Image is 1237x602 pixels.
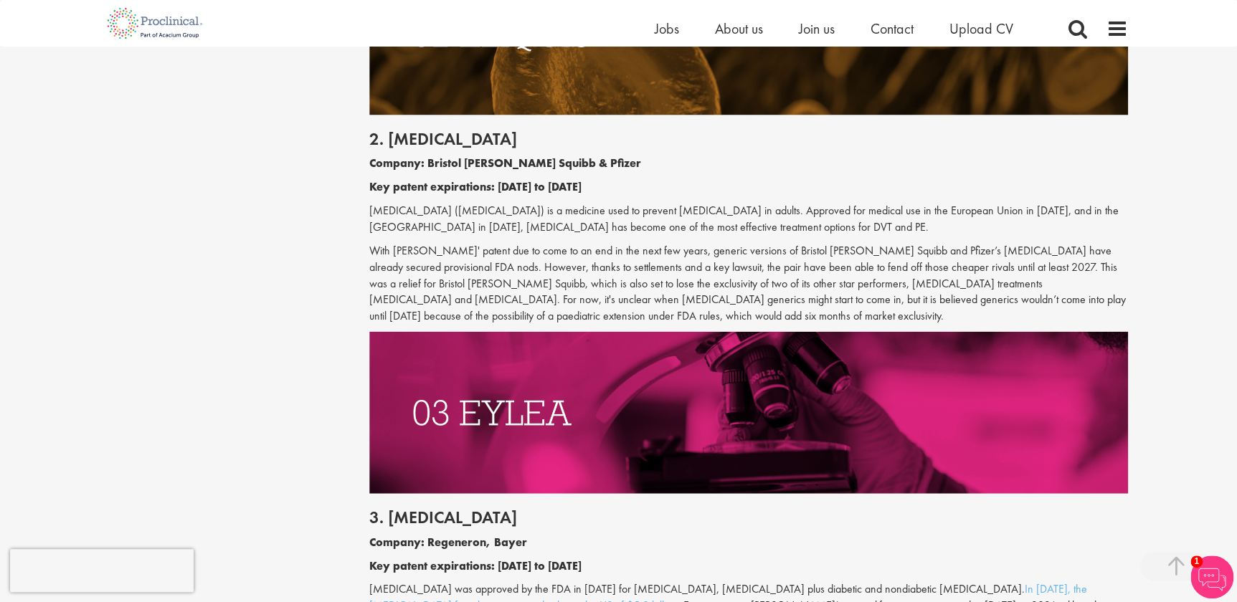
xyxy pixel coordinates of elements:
a: Contact [871,19,914,38]
h2: 2. [MEDICAL_DATA] [369,130,1128,148]
a: About us [715,19,763,38]
span: 1 [1190,555,1203,568]
h2: 3. [MEDICAL_DATA] [369,508,1128,527]
p: With [PERSON_NAME]' patent due to come to an end in the next few years, generic versions of Brist... [369,243,1128,325]
b: Company: Bristol [PERSON_NAME] Squibb & Pfizer [369,156,641,171]
b: Key patent expirations: [DATE] to [DATE] [369,558,582,573]
img: Drugs with patents due to expire Eylea [369,332,1128,494]
a: Upload CV [949,19,1013,38]
a: Join us [799,19,835,38]
b: Company: Regeneron, Bayer [369,535,527,550]
a: Jobs [655,19,679,38]
iframe: reCAPTCHA [10,549,194,592]
img: Chatbot [1190,555,1233,598]
b: Key patent expirations: [DATE] to [DATE] [369,179,582,194]
p: [MEDICAL_DATA] ([MEDICAL_DATA]) is a medicine used to prevent [MEDICAL_DATA] in adults. Approved ... [369,203,1128,236]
